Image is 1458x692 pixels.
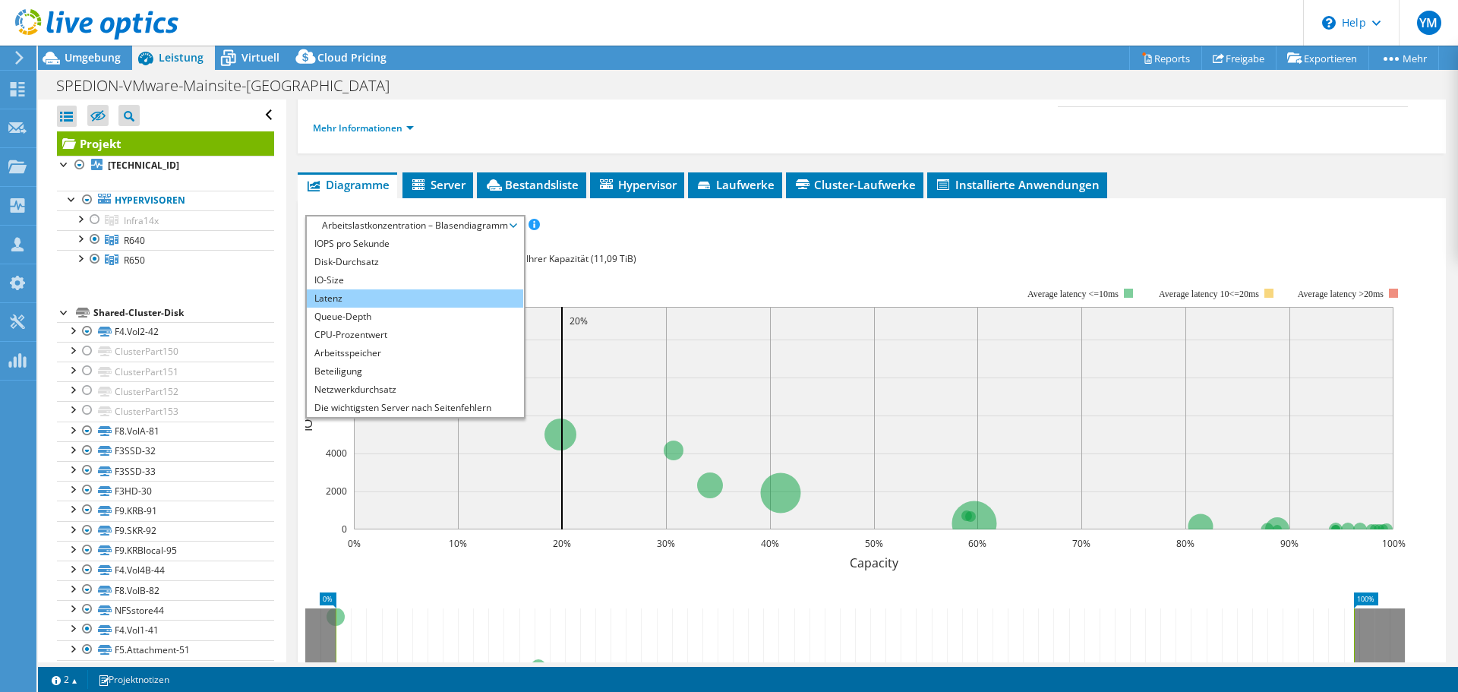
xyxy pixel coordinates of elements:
[1159,289,1259,299] tspan: Average latency 10<=20ms
[307,381,523,399] li: Netzwerkdurchsatz
[108,159,179,172] b: [TECHNICAL_ID]
[57,191,274,210] a: Hypervisoren
[65,50,121,65] span: Umgebung
[1382,537,1406,550] text: 100%
[57,131,274,156] a: Projekt
[57,230,274,250] a: R640
[57,521,274,541] a: F9.SKR-92
[57,461,274,481] a: F3SSD-33
[307,362,523,381] li: Beteiligung
[570,314,588,327] text: 20%
[410,177,465,192] span: Server
[314,216,516,235] span: Arbeitslastkonzentration – Blasendiagramm
[307,235,523,253] li: IOPS pro Sekunde
[299,405,316,431] text: IOPS
[57,561,274,580] a: F4.Vol4B-44
[57,620,274,640] a: F4.Vol1-41
[342,523,347,536] text: 0
[57,580,274,600] a: F8.VolB-82
[1072,537,1090,550] text: 70%
[57,600,274,620] a: NFSstore44
[484,177,579,192] span: Bestandsliste
[57,342,274,362] a: ClusterPart150
[124,234,145,247] span: R640
[1176,537,1194,550] text: 80%
[57,541,274,561] a: F9.KRBlocal-95
[57,362,274,381] a: ClusterPart151
[1129,46,1202,70] a: Reports
[348,537,361,550] text: 0%
[1280,537,1299,550] text: 90%
[307,271,523,289] li: IO-Size
[87,670,180,689] a: Projektnotizen
[241,50,279,65] span: Virtuell
[794,177,916,192] span: Cluster-Laufwerke
[307,289,523,308] li: Latenz
[657,537,675,550] text: 30%
[553,537,571,550] text: 20%
[57,660,274,680] a: ISO-Images
[307,253,523,271] li: Disk-Durchsatz
[865,537,883,550] text: 50%
[326,447,347,460] text: 4000
[307,344,523,362] li: Arbeitsspeicher
[57,210,274,230] a: Infra14x
[305,177,390,192] span: Diagramme
[1322,16,1336,30] svg: \n
[317,50,387,65] span: Cloud Pricing
[57,481,274,501] a: F3HD-30
[696,177,775,192] span: Laufwerke
[57,441,274,461] a: F3SSD-32
[307,308,523,326] li: Queue-Depth
[1417,11,1441,35] span: YM
[57,156,274,175] a: [TECHNICAL_ID]
[57,250,274,270] a: R650
[159,50,204,65] span: Leistung
[49,77,413,94] h1: SPEDION-VMware-Mainsite-[GEOGRAPHIC_DATA]
[313,122,414,134] a: Mehr Informationen
[1201,46,1277,70] a: Freigabe
[850,555,899,571] text: Capacity
[1276,46,1369,70] a: Exportieren
[1027,289,1119,299] tspan: Average latency <=10ms
[307,399,523,417] li: Die wichtigsten Server nach Seitenfehlern
[124,254,145,267] span: R650
[57,640,274,660] a: F5.Attachment-51
[57,501,274,520] a: F9.KRB-91
[598,177,677,192] span: Hypervisor
[57,401,274,421] a: ClusterPart153
[93,304,274,322] div: Shared-Cluster-Disk
[57,422,274,441] a: F8.VolA-81
[1298,289,1384,299] text: Average latency >20ms
[307,326,523,344] li: CPU-Prozentwert
[326,485,347,498] text: 2000
[124,214,159,227] span: Infra14x
[57,322,274,342] a: F4.Vol2-42
[41,670,88,689] a: 2
[449,537,467,550] text: 10%
[57,381,274,401] a: ClusterPart152
[935,177,1100,192] span: Installierte Anwendungen
[1368,46,1439,70] a: Mehr
[968,537,986,550] text: 60%
[761,537,779,550] text: 40%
